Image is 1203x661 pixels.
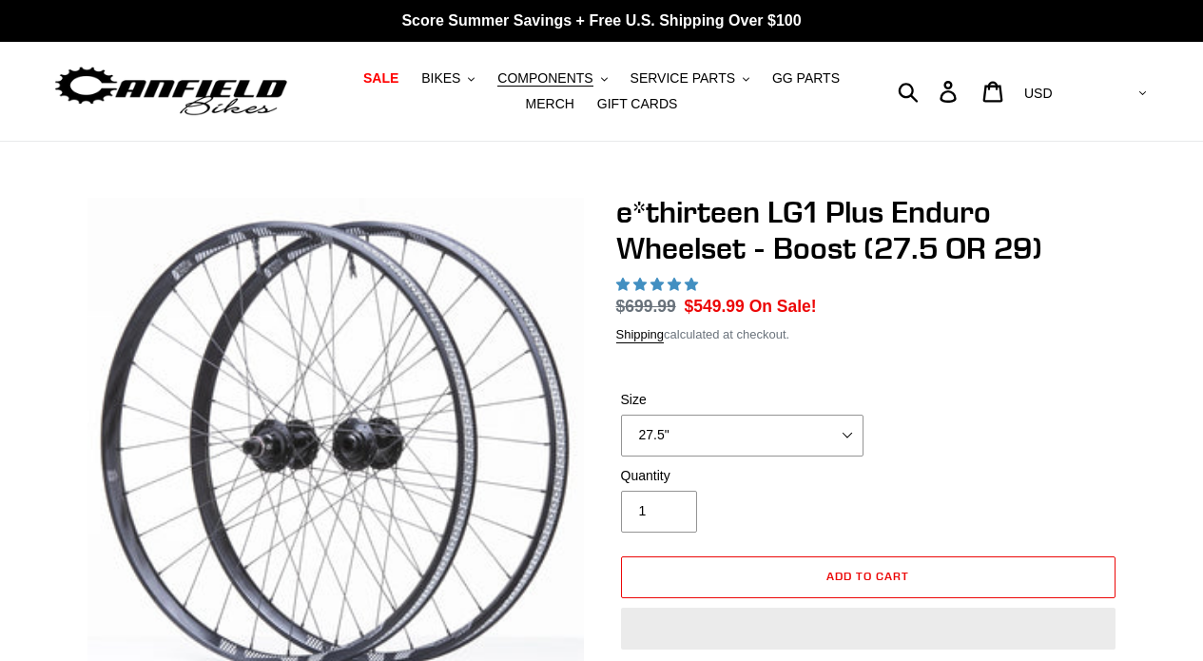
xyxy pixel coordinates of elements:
[526,96,574,112] span: MERCH
[616,277,702,292] span: 5.00 stars
[621,66,759,91] button: SERVICE PARTS
[516,91,584,117] a: MERCH
[631,70,735,87] span: SERVICE PARTS
[685,297,745,316] span: $549.99
[616,327,665,343] a: Shipping
[497,70,592,87] span: COMPONENTS
[616,297,676,316] s: $699.99
[749,294,817,319] span: On Sale!
[363,70,398,87] span: SALE
[763,66,849,91] a: GG PARTS
[621,556,1116,598] button: Add to cart
[772,70,840,87] span: GG PARTS
[52,62,290,122] img: Canfield Bikes
[616,325,1120,344] div: calculated at checkout.
[588,91,688,117] a: GIFT CARDS
[597,96,678,112] span: GIFT CARDS
[826,569,909,583] span: Add to cart
[421,70,460,87] span: BIKES
[621,466,863,486] label: Quantity
[616,194,1120,267] h1: e*thirteen LG1 Plus Enduro Wheelset - Boost (27.5 OR 29)
[488,66,616,91] button: COMPONENTS
[354,66,408,91] a: SALE
[621,390,863,410] label: Size
[412,66,484,91] button: BIKES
